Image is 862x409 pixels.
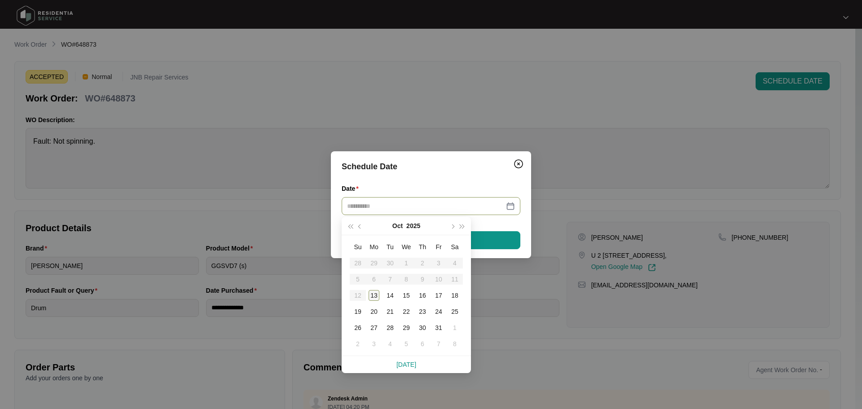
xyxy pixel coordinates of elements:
[385,306,396,317] div: 21
[447,320,463,336] td: 2025-11-01
[449,290,460,301] div: 18
[511,157,526,171] button: Close
[366,320,382,336] td: 2025-10-27
[414,239,431,255] th: Th
[398,303,414,320] td: 2025-10-22
[447,287,463,303] td: 2025-10-18
[417,322,428,333] div: 30
[352,322,363,333] div: 26
[406,217,420,235] button: 2025
[369,306,379,317] div: 20
[431,239,447,255] th: Fr
[392,217,403,235] button: Oct
[401,306,412,317] div: 22
[417,290,428,301] div: 16
[396,361,416,368] a: [DATE]
[382,287,398,303] td: 2025-10-14
[398,336,414,352] td: 2025-11-05
[385,322,396,333] div: 28
[401,290,412,301] div: 15
[369,290,379,301] div: 13
[447,336,463,352] td: 2025-11-08
[342,160,520,173] div: Schedule Date
[449,339,460,349] div: 8
[431,303,447,320] td: 2025-10-24
[366,336,382,352] td: 2025-11-03
[447,303,463,320] td: 2025-10-25
[385,290,396,301] div: 14
[366,287,382,303] td: 2025-10-13
[352,339,363,349] div: 2
[401,322,412,333] div: 29
[449,322,460,333] div: 1
[350,336,366,352] td: 2025-11-02
[401,339,412,349] div: 5
[366,303,382,320] td: 2025-10-20
[398,287,414,303] td: 2025-10-15
[433,339,444,349] div: 7
[431,287,447,303] td: 2025-10-17
[398,320,414,336] td: 2025-10-29
[398,239,414,255] th: We
[447,239,463,255] th: Sa
[350,239,366,255] th: Su
[369,339,379,349] div: 3
[352,306,363,317] div: 19
[350,303,366,320] td: 2025-10-19
[449,306,460,317] div: 25
[433,322,444,333] div: 31
[382,320,398,336] td: 2025-10-28
[350,320,366,336] td: 2025-10-26
[414,336,431,352] td: 2025-11-06
[513,158,524,169] img: closeCircle
[431,320,447,336] td: 2025-10-31
[366,239,382,255] th: Mo
[433,290,444,301] div: 17
[414,303,431,320] td: 2025-10-23
[342,184,362,193] label: Date
[414,287,431,303] td: 2025-10-16
[382,336,398,352] td: 2025-11-04
[433,306,444,317] div: 24
[431,336,447,352] td: 2025-11-07
[385,339,396,349] div: 4
[382,303,398,320] td: 2025-10-21
[347,201,504,211] input: Date
[414,320,431,336] td: 2025-10-30
[417,339,428,349] div: 6
[417,306,428,317] div: 23
[382,239,398,255] th: Tu
[369,322,379,333] div: 27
